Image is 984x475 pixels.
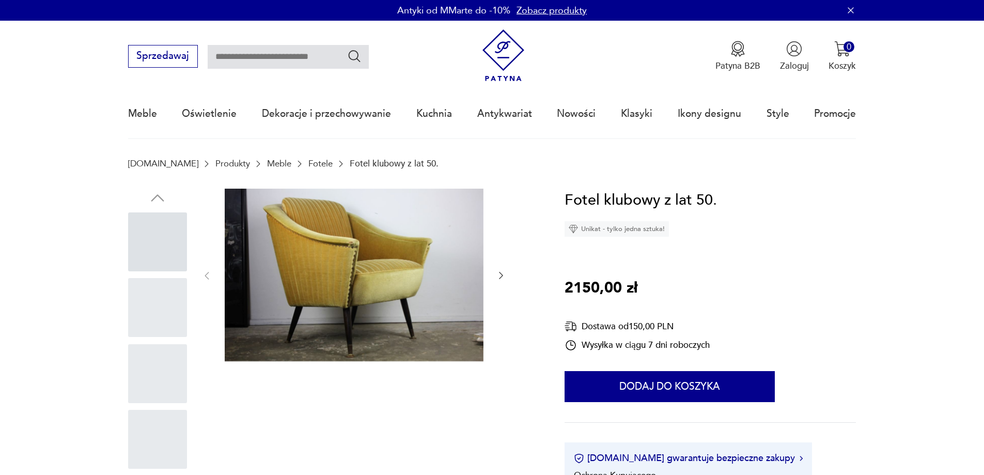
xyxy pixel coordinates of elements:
[128,53,198,61] a: Sprzedawaj
[829,60,856,72] p: Koszyk
[569,224,578,234] img: Ikona diamentu
[565,339,710,351] div: Wysyłka w ciągu 7 dni roboczych
[477,29,529,82] img: Patyna - sklep z meblami i dekoracjami vintage
[416,90,452,137] a: Kuchnia
[128,159,198,168] a: [DOMAIN_NAME]
[182,90,237,137] a: Oświetlenie
[730,41,746,57] img: Ikona medalu
[477,90,532,137] a: Antykwariat
[834,41,850,57] img: Ikona koszyka
[128,90,157,137] a: Meble
[262,90,391,137] a: Dekoracje i przechowywanie
[350,159,439,168] p: Fotel klubowy z lat 50.
[767,90,789,137] a: Style
[786,41,802,57] img: Ikonka użytkownika
[565,371,775,402] button: Dodaj do koszyka
[517,4,587,17] a: Zobacz produkty
[215,159,250,168] a: Produkty
[715,60,760,72] p: Patyna B2B
[621,90,652,137] a: Klasyki
[814,90,856,137] a: Promocje
[780,41,809,72] button: Zaloguj
[829,41,856,72] button: 0Koszyk
[397,4,510,17] p: Antyki od MMarte do -10%
[715,41,760,72] button: Patyna B2B
[574,452,803,465] button: [DOMAIN_NAME] gwarantuje bezpieczne zakupy
[565,221,669,237] div: Unikat - tylko jedna sztuka!
[715,41,760,72] a: Ikona medaluPatyna B2B
[844,41,854,52] div: 0
[557,90,596,137] a: Nowości
[780,60,809,72] p: Zaloguj
[267,159,291,168] a: Meble
[347,49,362,64] button: Szukaj
[678,90,741,137] a: Ikony designu
[225,189,483,361] img: Zdjęcie produktu Fotel klubowy z lat 50.
[574,453,584,464] img: Ikona certyfikatu
[565,320,577,333] img: Ikona dostawy
[565,320,710,333] div: Dostawa od 150,00 PLN
[128,45,198,68] button: Sprzedawaj
[565,189,717,212] h1: Fotel klubowy z lat 50.
[308,159,333,168] a: Fotele
[565,277,637,300] p: 2150,00 zł
[800,456,803,461] img: Ikona strzałki w prawo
